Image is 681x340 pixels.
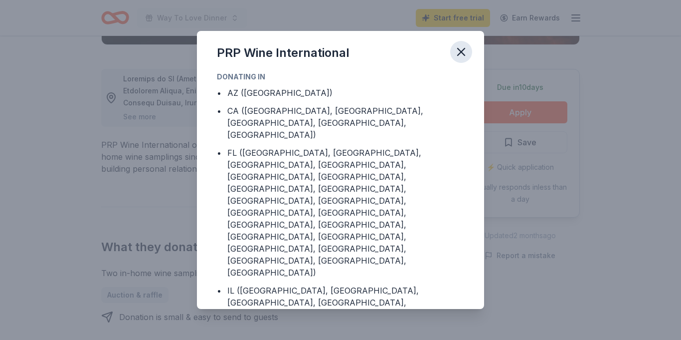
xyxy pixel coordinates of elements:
div: • [217,87,221,99]
div: Donating in [217,71,464,83]
div: PRP Wine International [217,45,349,61]
div: • [217,147,221,159]
div: • [217,105,221,117]
div: CA ([GEOGRAPHIC_DATA], [GEOGRAPHIC_DATA], [GEOGRAPHIC_DATA], [GEOGRAPHIC_DATA], [GEOGRAPHIC_DATA]) [227,105,464,141]
div: AZ ([GEOGRAPHIC_DATA]) [227,87,333,99]
div: FL ([GEOGRAPHIC_DATA], [GEOGRAPHIC_DATA], [GEOGRAPHIC_DATA], [GEOGRAPHIC_DATA], [GEOGRAPHIC_DATA]... [227,147,464,279]
div: • [217,285,221,297]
